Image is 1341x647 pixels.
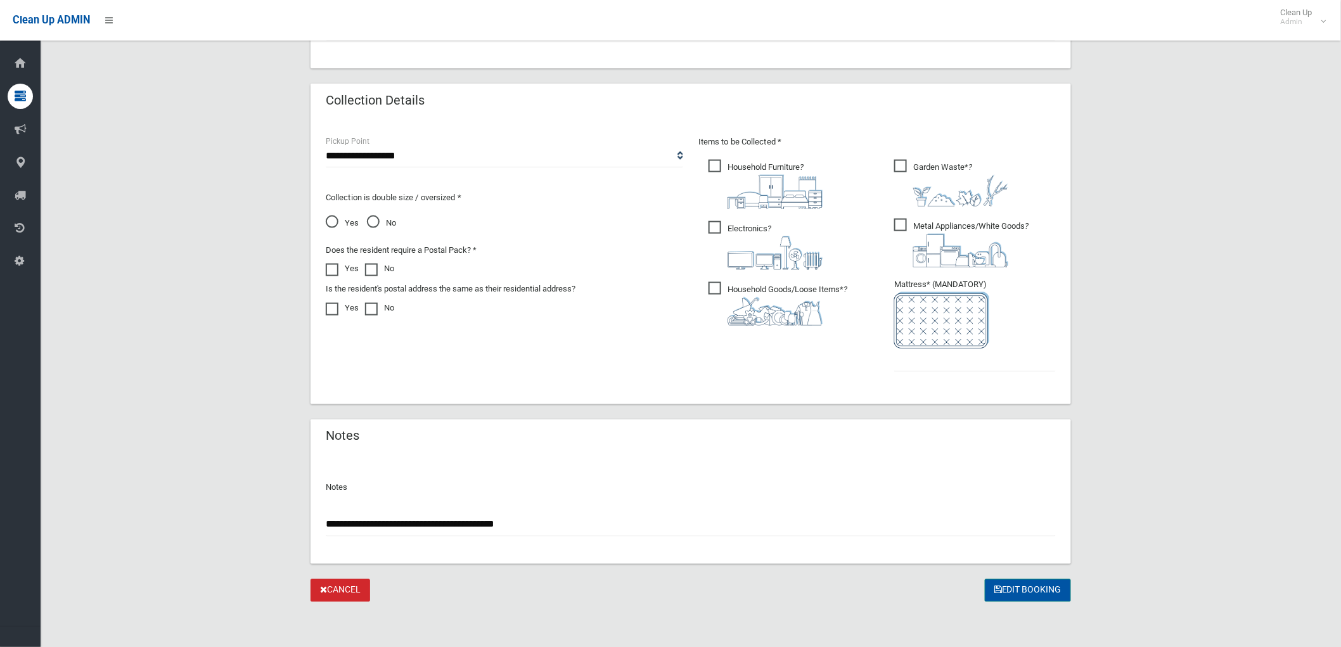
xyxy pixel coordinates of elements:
a: Cancel [311,579,370,603]
span: Clean Up [1274,8,1325,27]
label: Is the resident's postal address the same as their residential address? [326,281,575,297]
span: Household Goods/Loose Items* [709,282,847,326]
label: No [365,261,394,276]
header: Notes [311,424,375,449]
i: ? [913,221,1029,267]
header: Collection Details [311,88,440,113]
img: aa9efdbe659d29b613fca23ba79d85cb.png [728,175,823,209]
button: Edit Booking [985,579,1071,603]
span: Garden Waste* [894,160,1008,207]
label: Yes [326,300,359,316]
label: Does the resident require a Postal Pack? * [326,243,477,258]
span: Mattress* (MANDATORY) [894,279,1056,349]
i: ? [913,162,1008,207]
span: No [367,215,396,231]
span: Electronics [709,221,823,270]
span: Clean Up ADMIN [13,14,90,26]
img: b13cc3517677393f34c0a387616ef184.png [728,297,823,326]
label: No [365,300,394,316]
span: Household Furniture [709,160,823,209]
i: ? [728,285,847,326]
p: Notes [326,480,1056,496]
img: 394712a680b73dbc3d2a6a3a7ffe5a07.png [728,236,823,270]
span: Yes [326,215,359,231]
img: 4fd8a5c772b2c999c83690221e5242e0.png [913,175,1008,207]
p: Items to be Collected * [698,134,1056,150]
label: Yes [326,261,359,276]
small: Admin [1281,17,1312,27]
i: ? [728,224,823,270]
p: Collection is double size / oversized * [326,190,683,205]
img: e7408bece873d2c1783593a074e5cb2f.png [894,292,989,349]
i: ? [728,162,823,209]
span: Metal Appliances/White Goods [894,219,1029,267]
img: 36c1b0289cb1767239cdd3de9e694f19.png [913,234,1008,267]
